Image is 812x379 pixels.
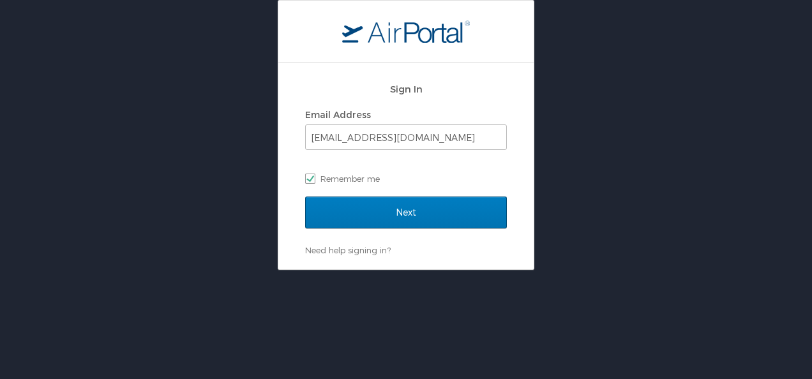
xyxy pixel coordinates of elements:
[342,20,470,43] img: logo
[305,82,507,96] h2: Sign In
[305,197,507,228] input: Next
[305,169,507,188] label: Remember me
[305,109,371,120] label: Email Address
[305,245,391,255] a: Need help signing in?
